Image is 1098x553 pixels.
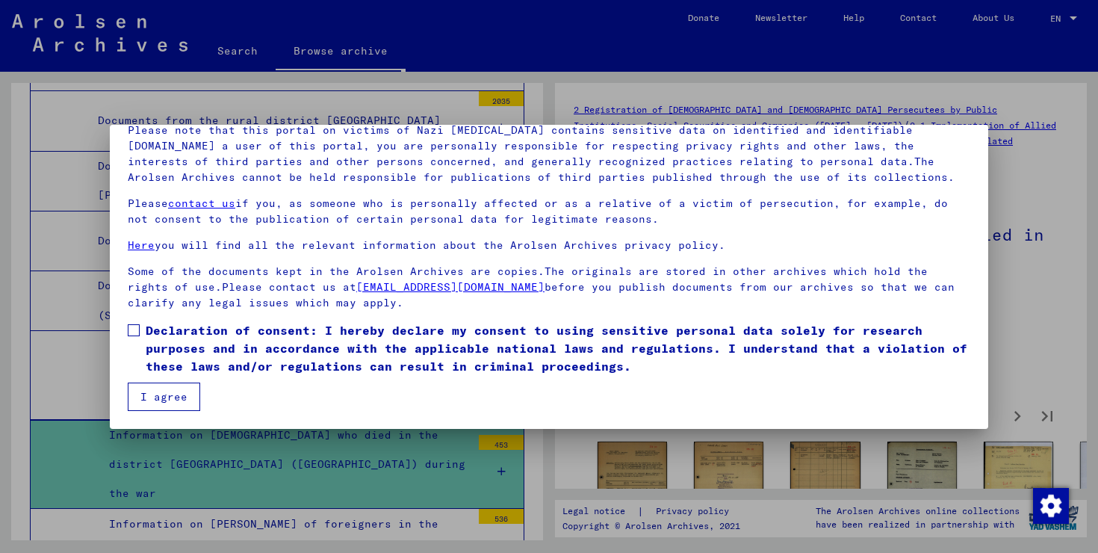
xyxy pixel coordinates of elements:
[146,321,970,375] span: Declaration of consent: I hereby declare my consent to using sensitive personal data solely for r...
[128,123,970,185] p: Please note that this portal on victims of Nazi [MEDICAL_DATA] contains sensitive data on identif...
[128,238,155,252] a: Here
[128,196,970,227] p: Please if you, as someone who is personally affected or as a relative of a victim of persecution,...
[128,383,200,411] button: I agree
[128,264,970,311] p: Some of the documents kept in the Arolsen Archives are copies.The originals are stored in other a...
[168,197,235,210] a: contact us
[356,280,545,294] a: [EMAIL_ADDRESS][DOMAIN_NAME]
[128,238,970,253] p: you will find all the relevant information about the Arolsen Archives privacy policy.
[1033,488,1069,524] img: Change consent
